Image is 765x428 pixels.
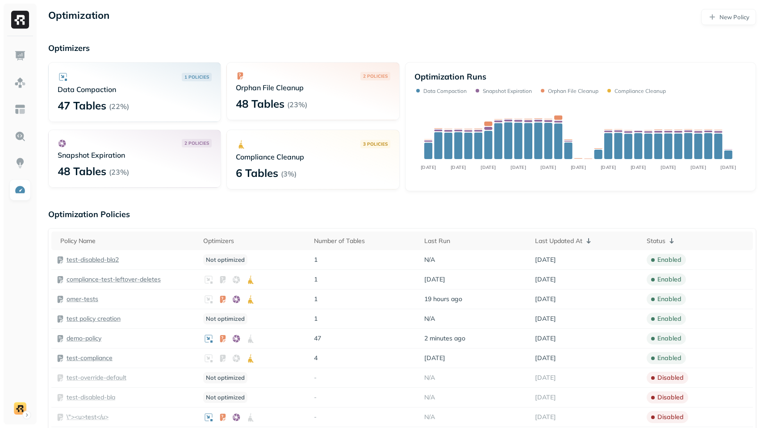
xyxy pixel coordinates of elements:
[424,275,445,284] span: [DATE]
[58,151,212,159] p: Snapshot Expiration
[58,98,106,113] p: 47 Tables
[67,295,98,303] a: omer-tests
[657,393,684,402] p: disabled
[60,237,194,245] div: Policy Name
[483,88,532,94] p: Snapshot Expiration
[424,295,462,303] span: 19 hours ago
[48,43,756,53] p: Optimizers
[535,295,556,303] span: [DATE]
[314,295,416,303] p: 1
[424,393,435,402] span: N/A
[570,164,586,170] tspan: [DATE]
[540,164,556,170] tspan: [DATE]
[363,141,388,147] p: 3 POLICIES
[48,209,756,219] p: Optimization Policies
[203,254,247,265] p: Not optimized
[14,50,26,62] img: Dashboard
[203,313,247,324] p: Not optimized
[281,169,297,178] p: ( 3% )
[657,413,684,421] p: disabled
[450,164,466,170] tspan: [DATE]
[67,413,109,421] a: \"><u>test</u>
[67,315,121,323] a: test policy creation
[719,13,749,21] p: New Policy
[314,334,416,343] p: 47
[600,164,616,170] tspan: [DATE]
[657,275,681,284] p: enabled
[11,11,29,29] img: Ryft
[657,354,681,362] p: enabled
[657,295,681,303] p: enabled
[420,164,436,170] tspan: [DATE]
[67,354,113,362] a: test-compliance
[67,334,101,343] a: demo-policy
[48,9,109,25] p: Optimization
[535,334,556,343] span: [DATE]
[535,393,556,402] span: [DATE]
[424,354,445,362] span: [DATE]
[657,256,681,264] p: enabled
[615,88,666,94] p: Compliance Cleanup
[660,164,676,170] tspan: [DATE]
[203,372,247,383] p: Not optimized
[424,315,435,323] span: N/A
[424,237,526,245] div: Last Run
[14,104,26,115] img: Asset Explorer
[236,97,284,111] p: 48 Tables
[14,157,26,169] img: Insights
[690,164,706,170] tspan: [DATE]
[414,71,486,82] p: Optimization Runs
[535,315,556,323] span: [DATE]
[184,74,209,80] p: 1 POLICIES
[314,237,416,245] div: Number of Tables
[203,392,247,403] p: Not optimized
[657,373,684,382] p: disabled
[287,100,307,109] p: ( 23% )
[720,164,736,170] tspan: [DATE]
[424,256,435,264] span: N/A
[657,334,681,343] p: enabled
[548,88,598,94] p: Orphan File Cleanup
[67,393,115,402] a: test-disabled-bla
[424,373,435,382] span: N/A
[423,88,467,94] p: Data Compaction
[314,354,416,362] p: 4
[109,168,129,176] p: ( 23% )
[535,413,556,421] span: [DATE]
[184,140,209,147] p: 2 POLICIES
[314,275,416,284] p: 1
[535,256,556,264] span: [DATE]
[647,235,748,246] div: Status
[14,77,26,88] img: Assets
[631,164,646,170] tspan: [DATE]
[203,237,305,245] div: Optimizers
[535,373,556,382] span: [DATE]
[67,275,161,284] a: compliance-test-leftover-deletes
[314,413,416,421] p: -
[236,83,390,92] p: Orphan File Cleanup
[535,275,556,284] span: [DATE]
[363,73,388,80] p: 2 POLICIES
[314,256,416,264] p: 1
[109,102,129,111] p: ( 22% )
[67,373,126,382] a: test-override-default
[58,164,106,178] p: 48 Tables
[535,354,556,362] span: [DATE]
[14,130,26,142] img: Query Explorer
[58,85,212,94] p: Data Compaction
[314,373,416,382] p: -
[481,164,496,170] tspan: [DATE]
[14,402,26,415] img: demo
[67,256,119,264] a: test-disabled-bla2
[535,235,638,246] div: Last Updated At
[236,152,390,161] p: Compliance Cleanup
[657,315,681,323] p: enabled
